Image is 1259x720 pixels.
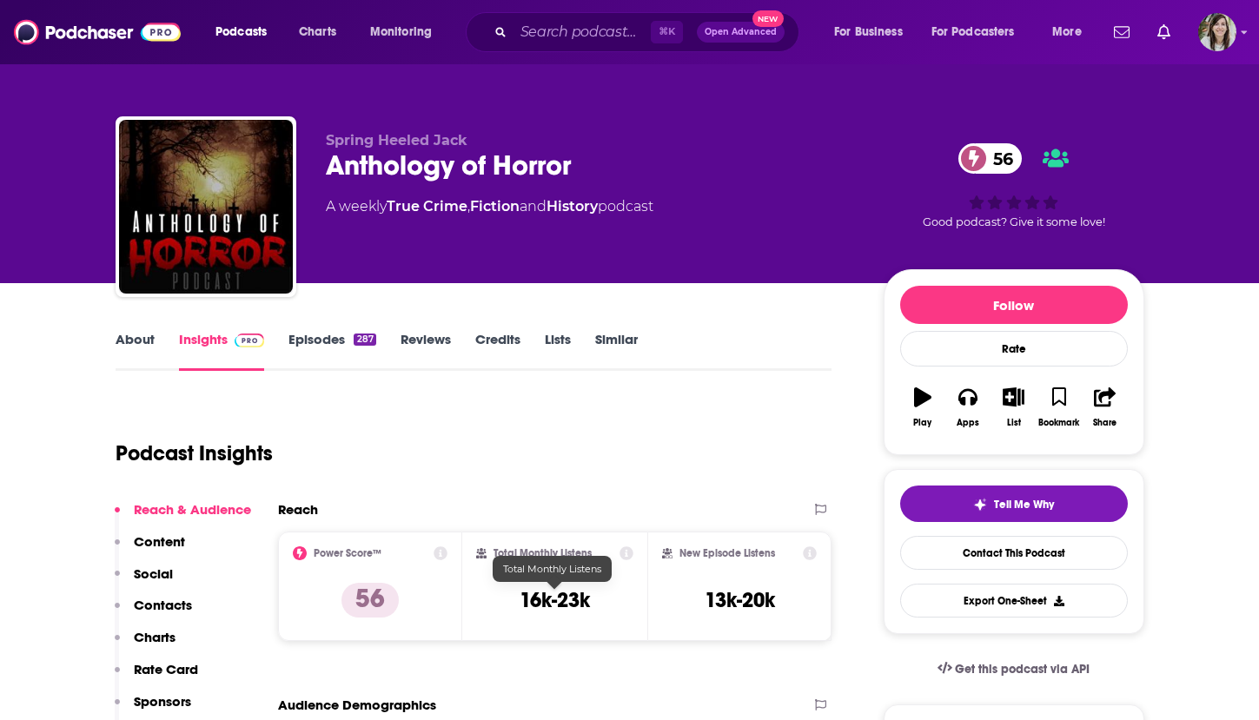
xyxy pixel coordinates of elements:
span: New [752,10,784,27]
div: Search podcasts, credits, & more... [482,12,816,52]
p: Contacts [134,597,192,613]
a: 56 [958,143,1022,174]
p: Rate Card [134,661,198,677]
span: Open Advanced [705,28,777,36]
span: Logged in as devinandrade [1198,13,1236,51]
img: User Profile [1198,13,1236,51]
div: Rate [900,331,1128,367]
span: Podcasts [215,20,267,44]
a: Get this podcast via API [924,648,1104,690]
button: Apps [945,376,991,439]
h3: 13k-20k [705,587,775,613]
span: Spring Heeled Jack [326,132,467,149]
h2: Power Score™ [314,547,381,559]
button: Rate Card [115,661,198,693]
span: Tell Me Why [994,498,1054,512]
span: Total Monthly Listens [503,563,601,575]
a: True Crime [387,198,467,215]
img: tell me why sparkle [973,498,987,512]
button: Social [115,565,173,598]
div: 287 [354,334,375,346]
h2: New Episode Listens [679,547,775,559]
button: open menu [822,18,924,46]
a: Contact This Podcast [900,536,1128,570]
button: open menu [920,18,1040,46]
div: Play [913,418,931,428]
button: Open AdvancedNew [697,22,785,43]
a: Lists [545,331,571,371]
a: InsightsPodchaser Pro [179,331,265,371]
button: Follow [900,286,1128,324]
p: Charts [134,629,176,645]
p: Reach & Audience [134,501,251,518]
p: 56 [341,583,399,618]
span: 56 [976,143,1022,174]
h2: Audience Demographics [278,697,436,713]
input: Search podcasts, credits, & more... [514,18,651,46]
span: For Podcasters [931,20,1015,44]
img: Podchaser - Follow, Share and Rate Podcasts [14,16,181,49]
span: Get this podcast via API [955,662,1090,677]
button: Export One-Sheet [900,584,1128,618]
img: Anthology of Horror [119,120,293,294]
span: Good podcast? Give it some love! [923,215,1105,228]
span: For Business [834,20,903,44]
a: History [547,198,598,215]
h2: Reach [278,501,318,518]
a: Show notifications dropdown [1150,17,1177,47]
p: Content [134,533,185,550]
a: Show notifications dropdown [1107,17,1136,47]
div: List [1007,418,1021,428]
button: Content [115,533,185,565]
div: A weekly podcast [326,196,653,217]
div: Share [1093,418,1117,428]
h3: 16k-23k [520,587,590,613]
span: ⌘ K [651,21,683,43]
p: Social [134,565,173,582]
h2: Total Monthly Listens [494,547,592,559]
button: Show profile menu [1198,13,1236,51]
button: open menu [203,18,289,46]
span: Monitoring [370,20,432,44]
a: Credits [475,331,520,371]
span: and [520,198,547,215]
button: open menu [1040,18,1103,46]
h1: Podcast Insights [116,440,273,466]
button: tell me why sparkleTell Me Why [900,486,1128,522]
img: Podchaser Pro [235,334,265,347]
div: Bookmark [1038,418,1079,428]
a: Similar [595,331,638,371]
a: Episodes287 [288,331,375,371]
button: Bookmark [1037,376,1082,439]
button: Share [1082,376,1127,439]
div: Apps [957,418,979,428]
button: open menu [358,18,454,46]
button: Reach & Audience [115,501,251,533]
a: Fiction [470,198,520,215]
button: Charts [115,629,176,661]
a: Charts [288,18,347,46]
a: About [116,331,155,371]
span: Charts [299,20,336,44]
a: Reviews [401,331,451,371]
span: More [1052,20,1082,44]
span: , [467,198,470,215]
div: 56Good podcast? Give it some love! [884,132,1144,240]
button: Play [900,376,945,439]
p: Sponsors [134,693,191,710]
button: Contacts [115,597,192,629]
button: List [991,376,1036,439]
